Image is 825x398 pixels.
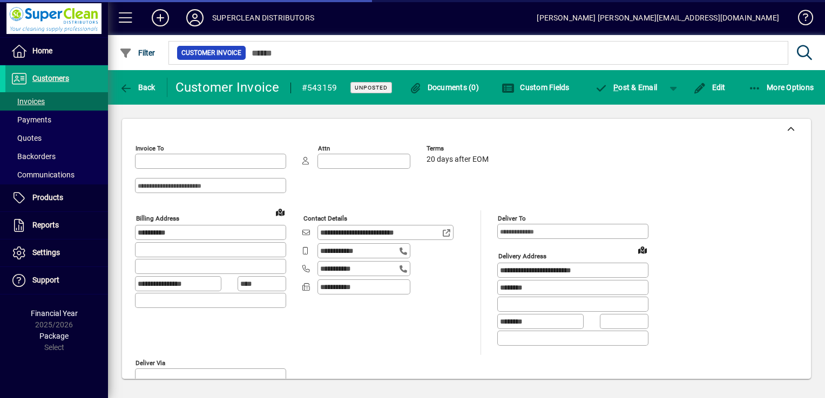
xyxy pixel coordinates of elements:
a: Support [5,267,108,294]
span: Quotes [11,134,42,142]
button: Add [143,8,178,28]
span: Filter [119,49,155,57]
a: Payments [5,111,108,129]
mat-label: Attn [318,145,330,152]
span: Home [32,46,52,55]
a: Reports [5,212,108,239]
span: ost & Email [595,83,658,92]
span: More Options [748,83,814,92]
button: Back [117,78,158,97]
span: Terms [427,145,491,152]
mat-label: Deliver via [136,359,165,366]
a: Products [5,184,108,211]
span: Reports [32,221,59,229]
div: #543159 [302,79,337,97]
button: Filter [117,43,158,63]
span: 20 days after EOM [427,155,489,164]
button: Edit [691,78,728,97]
span: Backorders [11,152,56,161]
span: Package [39,332,69,340]
button: More Options [746,78,817,97]
span: Documents (0) [409,83,479,92]
mat-label: Deliver To [498,215,526,222]
mat-label: Invoice To [136,145,164,152]
span: P [613,83,618,92]
span: Edit [693,83,726,92]
span: Settings [32,248,60,257]
a: Backorders [5,147,108,166]
span: Financial Year [31,309,78,318]
span: Invoices [11,97,45,106]
span: Products [32,193,63,202]
span: Customer Invoice [181,47,241,58]
a: Home [5,38,108,65]
a: Knowledge Base [790,2,812,37]
button: Post & Email [590,78,663,97]
a: View on map [634,241,651,258]
div: Customer Invoice [175,79,280,96]
app-page-header-button: Back [108,78,167,97]
div: SUPERCLEAN DISTRIBUTORS [212,9,314,26]
span: Payments [11,115,51,124]
a: Communications [5,166,108,184]
span: Unposted [355,84,388,91]
button: Profile [178,8,212,28]
span: Customers [32,74,69,83]
a: Settings [5,239,108,266]
a: View on map [272,203,289,221]
button: Custom Fields [499,78,572,97]
a: Invoices [5,92,108,111]
div: [PERSON_NAME] [PERSON_NAME][EMAIL_ADDRESS][DOMAIN_NAME] [537,9,779,26]
button: Documents (0) [406,78,482,97]
span: Communications [11,170,75,179]
span: Custom Fields [502,83,570,92]
span: Back [119,83,155,92]
span: Support [32,276,59,284]
a: Quotes [5,129,108,147]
